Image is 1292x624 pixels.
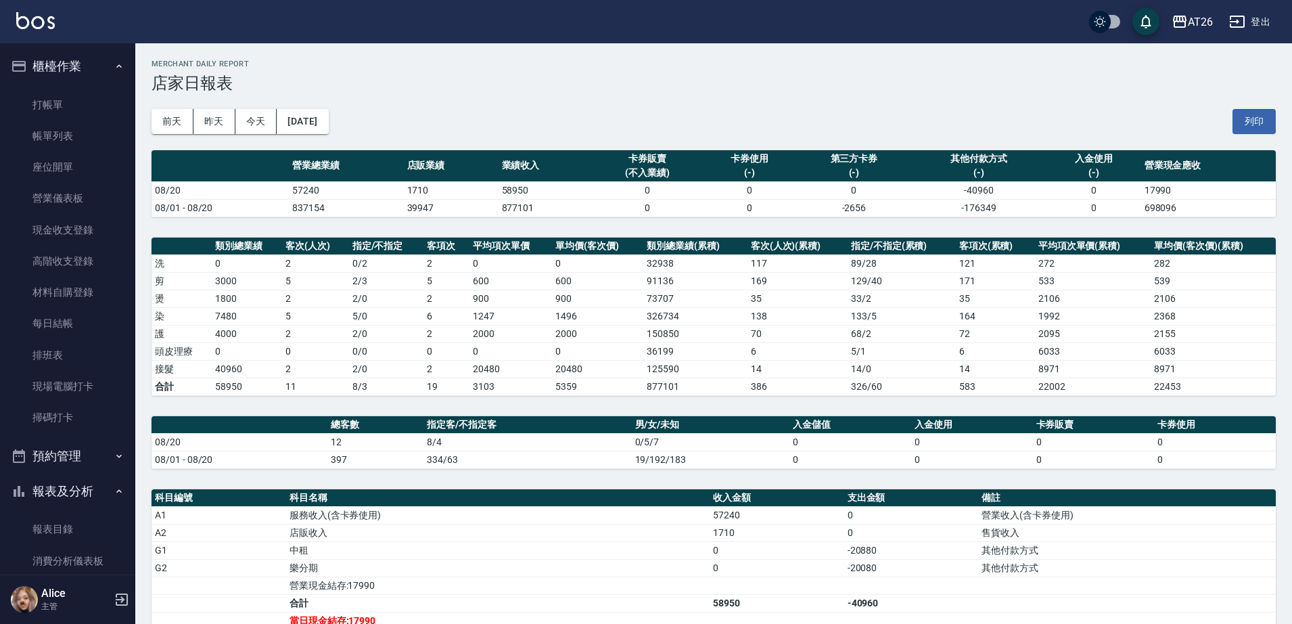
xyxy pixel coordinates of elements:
[469,254,552,272] td: 0
[282,238,349,255] th: 客次(人次)
[710,524,844,541] td: 1710
[11,586,38,613] img: Person
[152,342,212,360] td: 頭皮理療
[844,559,979,577] td: -20080
[1232,109,1276,134] button: 列印
[212,238,282,255] th: 類別總業績
[632,433,790,451] td: 0/5/7
[1154,451,1276,468] td: 0
[552,238,643,255] th: 單均價(客次價)
[286,506,710,524] td: 服務收入(含卡券使用)
[1033,433,1155,451] td: 0
[747,307,848,325] td: 138
[152,378,212,395] td: 合計
[643,307,747,325] td: 326734
[152,272,212,290] td: 剪
[469,238,552,255] th: 平均項次單價
[911,416,1033,434] th: 入金使用
[1035,360,1151,378] td: 8971
[152,489,286,507] th: 科目編號
[423,254,469,272] td: 2
[911,199,1046,217] td: -176349
[1151,325,1276,342] td: 2155
[1151,290,1276,307] td: 2106
[1035,378,1151,395] td: 22002
[212,360,282,378] td: 40960
[1224,9,1276,35] button: 登出
[423,272,469,290] td: 5
[282,272,349,290] td: 5
[152,74,1276,93] h3: 店家日報表
[1151,378,1276,395] td: 22453
[5,514,130,545] a: 報表目錄
[1132,8,1159,35] button: save
[1035,342,1151,360] td: 6033
[978,559,1276,577] td: 其他付款方式
[706,166,793,180] div: (-)
[5,152,130,183] a: 座位開單
[152,60,1276,68] h2: Merchant Daily Report
[915,166,1042,180] div: (-)
[632,451,790,468] td: 19/192/183
[286,559,710,577] td: 樂分期
[286,524,710,541] td: 店販收入
[5,215,130,246] a: 現金收支登錄
[152,150,1276,217] table: a dense table
[5,49,130,84] button: 櫃檯作業
[152,433,327,451] td: 08/20
[282,342,349,360] td: 0
[404,150,499,182] th: 店販業績
[800,152,908,166] div: 第三方卡券
[552,325,643,342] td: 2000
[5,545,130,577] a: 消費分析儀表板
[848,254,956,272] td: 89 / 28
[289,199,404,217] td: 837154
[1035,307,1151,325] td: 1992
[747,342,848,360] td: 6
[747,325,848,342] td: 70
[789,416,911,434] th: 入金儲值
[499,199,593,217] td: 877101
[349,272,424,290] td: 2 / 3
[277,109,328,134] button: [DATE]
[469,378,552,395] td: 3103
[848,307,956,325] td: 133 / 5
[552,290,643,307] td: 900
[349,360,424,378] td: 2 / 0
[5,439,130,474] button: 預約管理
[423,433,632,451] td: 8/4
[349,290,424,307] td: 2 / 0
[282,325,349,342] td: 2
[797,199,912,217] td: -2656
[286,541,710,559] td: 中租
[552,254,643,272] td: 0
[956,290,1035,307] td: 35
[1151,307,1276,325] td: 2368
[152,254,212,272] td: 洗
[282,360,349,378] td: 2
[152,360,212,378] td: 接髮
[404,181,499,199] td: 1710
[844,524,979,541] td: 0
[848,360,956,378] td: 14 / 0
[469,307,552,325] td: 1247
[152,541,286,559] td: G1
[5,120,130,152] a: 帳單列表
[1046,181,1141,199] td: 0
[282,254,349,272] td: 2
[844,541,979,559] td: -20880
[848,325,956,342] td: 68 / 2
[152,325,212,342] td: 護
[911,181,1046,199] td: -40960
[5,402,130,433] a: 掃碼打卡
[469,342,552,360] td: 0
[710,541,844,559] td: 0
[978,524,1276,541] td: 售貨收入
[423,360,469,378] td: 2
[152,290,212,307] td: 燙
[848,378,956,395] td: 326/60
[848,290,956,307] td: 33 / 2
[747,254,848,272] td: 117
[552,342,643,360] td: 0
[327,416,423,434] th: 總客數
